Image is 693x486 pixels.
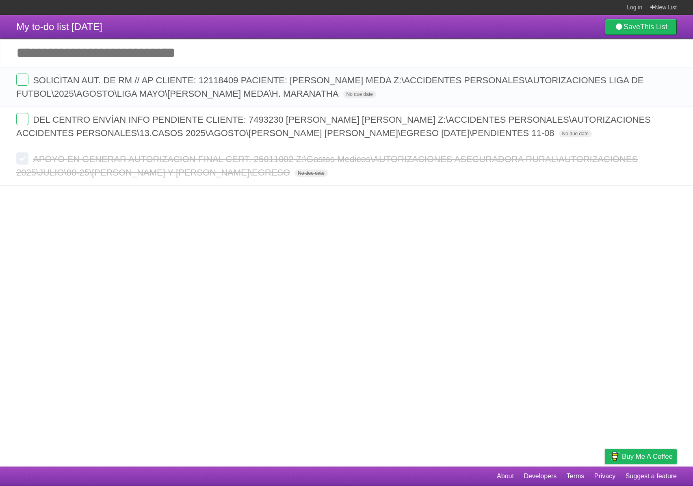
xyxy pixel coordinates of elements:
[627,87,643,100] label: Star task
[16,74,28,86] label: Done
[622,449,673,464] span: Buy me a coffee
[16,113,28,125] label: Done
[16,152,28,165] label: Done
[626,469,677,484] a: Suggest a feature
[605,19,677,35] a: SaveThis List
[567,469,585,484] a: Terms
[16,75,643,99] span: SOLICITAN AUT. DE RM // AP CLIENTE: 12118409 PACIENTE: [PERSON_NAME] MEDA Z:\ACCIDENTES PERSONALE...
[16,115,651,138] span: DEL CENTRO ENVÍAN INFO PENDIENTE CLIENTE: 7493230 [PERSON_NAME] [PERSON_NAME] Z:\ACCIDENTES PERSO...
[524,469,557,484] a: Developers
[295,169,327,177] span: No due date
[609,449,620,463] img: Buy me a coffee
[343,91,376,98] span: No due date
[605,449,677,464] a: Buy me a coffee
[16,154,638,178] span: APOYO EN GENERAR AUTORIZACION FINAL CERT. 25011002 Z:\Gastos Medicos\AUTORIZACIONES ASEGURADORA R...
[16,21,102,32] span: My to-do list [DATE]
[594,469,615,484] a: Privacy
[627,126,643,140] label: Star task
[497,469,514,484] a: About
[640,23,667,31] b: This List
[559,130,592,137] span: No due date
